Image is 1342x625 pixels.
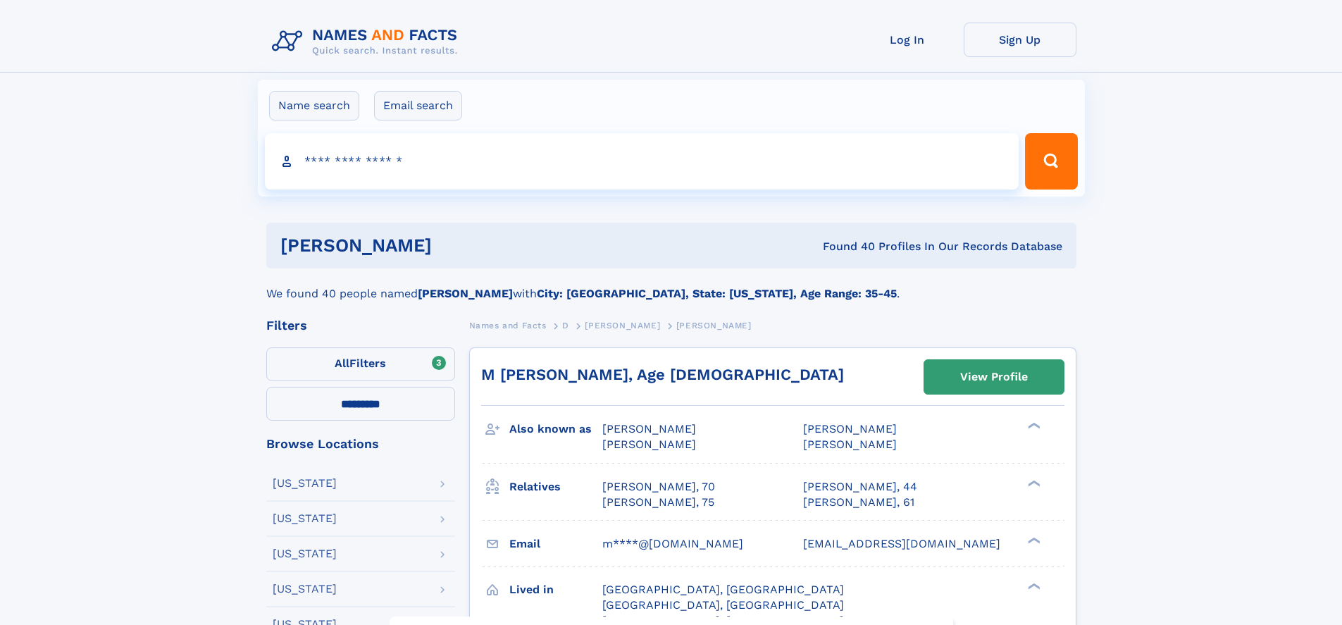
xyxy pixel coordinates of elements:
[803,438,897,451] span: [PERSON_NAME]
[273,513,337,524] div: [US_STATE]
[602,598,844,612] span: [GEOGRAPHIC_DATA], [GEOGRAPHIC_DATA]
[924,360,1064,394] a: View Profile
[562,321,569,330] span: D
[273,583,337,595] div: [US_STATE]
[266,319,455,332] div: Filters
[602,422,696,435] span: [PERSON_NAME]
[418,287,513,300] b: [PERSON_NAME]
[585,316,660,334] a: [PERSON_NAME]
[273,478,337,489] div: [US_STATE]
[266,347,455,381] label: Filters
[509,475,602,499] h3: Relatives
[602,495,714,510] a: [PERSON_NAME], 75
[964,23,1076,57] a: Sign Up
[602,583,844,596] span: [GEOGRAPHIC_DATA], [GEOGRAPHIC_DATA]
[1025,133,1077,190] button: Search Button
[562,316,569,334] a: D
[266,438,455,450] div: Browse Locations
[537,287,897,300] b: City: [GEOGRAPHIC_DATA], State: [US_STATE], Age Range: 35-45
[803,495,914,510] a: [PERSON_NAME], 61
[509,532,602,556] h3: Email
[602,438,696,451] span: [PERSON_NAME]
[585,321,660,330] span: [PERSON_NAME]
[273,548,337,559] div: [US_STATE]
[509,578,602,602] h3: Lived in
[469,316,547,334] a: Names and Facts
[960,361,1028,393] div: View Profile
[1024,478,1041,488] div: ❯
[803,537,1000,550] span: [EMAIL_ADDRESS][DOMAIN_NAME]
[266,23,469,61] img: Logo Names and Facts
[374,91,462,120] label: Email search
[803,422,897,435] span: [PERSON_NAME]
[627,239,1062,254] div: Found 40 Profiles In Our Records Database
[803,479,917,495] a: [PERSON_NAME], 44
[676,321,752,330] span: [PERSON_NAME]
[1024,536,1041,545] div: ❯
[481,366,844,383] a: M [PERSON_NAME], Age [DEMOGRAPHIC_DATA]
[335,357,349,370] span: All
[1024,421,1041,431] div: ❯
[851,23,964,57] a: Log In
[269,91,359,120] label: Name search
[509,417,602,441] h3: Also known as
[602,479,715,495] a: [PERSON_NAME], 70
[280,237,628,254] h1: [PERSON_NAME]
[266,268,1076,302] div: We found 40 people named with .
[1024,581,1041,590] div: ❯
[265,133,1019,190] input: search input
